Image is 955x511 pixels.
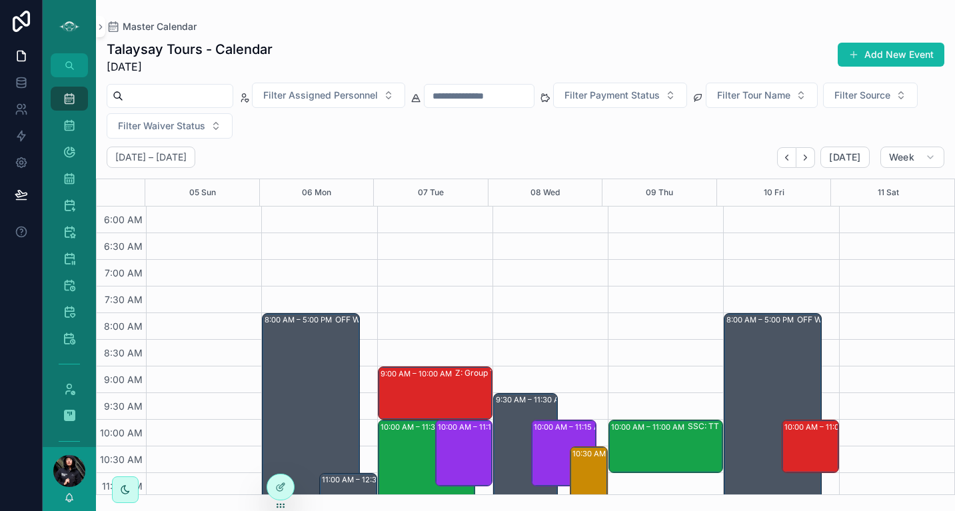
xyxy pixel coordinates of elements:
[101,320,146,332] span: 8:00 AM
[107,113,233,139] button: Select Button
[99,480,146,492] span: 11:00 AM
[572,447,650,460] div: 10:30 AM – 12:30 PM
[534,420,609,434] div: 10:00 AM – 11:15 AM
[252,83,405,108] button: Select Button
[782,420,838,472] div: 10:00 AM – 11:00 AM
[107,40,273,59] h1: Talaysay Tours - Calendar
[838,43,944,67] button: Add New Event
[764,179,784,206] button: 10 Fri
[118,119,205,133] span: Filter Waiver Status
[706,83,818,108] button: Select Button
[101,267,146,278] span: 7:00 AM
[609,420,722,472] div: 10:00 AM – 11:00 AMSSC: TT - PB Prov Park (2) [PERSON_NAME] & [PERSON_NAME], LTE:LA035972
[43,77,96,447] div: scrollable content
[189,179,216,206] button: 05 Sun
[880,147,944,168] button: Week
[438,420,513,434] div: 10:00 AM – 11:15 AM
[381,367,455,380] div: 9:00 AM – 10:00 AM
[797,314,839,325] div: OFF WORK
[777,147,796,168] button: Back
[436,420,492,486] div: 10:00 AM – 11:15 AM
[530,179,560,206] button: 08 Wed
[101,400,146,412] span: 9:30 AM
[107,59,273,75] span: [DATE]
[379,420,475,499] div: 10:00 AM – 11:30 AMVAN: TT - [PERSON_NAME] (10) [PERSON_NAME], TW:XTTZ-FXTV
[829,151,860,163] span: [DATE]
[101,241,146,252] span: 6:30 AM
[265,313,335,326] div: 8:00 AM – 5:00 PM
[101,294,146,305] span: 7:30 AM
[263,89,378,102] span: Filter Assigned Personnel
[889,151,914,163] span: Week
[97,427,146,438] span: 10:00 AM
[564,89,660,102] span: Filter Payment Status
[123,20,197,33] span: Master Calendar
[820,147,869,168] button: [DATE]
[101,347,146,358] span: 8:30 AM
[101,374,146,385] span: 9:00 AM
[97,454,146,465] span: 10:30 AM
[532,420,596,486] div: 10:00 AM – 11:15 AM
[322,473,398,486] div: 11:00 AM – 12:30 PM
[878,179,899,206] button: 11 Sat
[115,151,187,164] h2: [DATE] – [DATE]
[834,89,890,102] span: Filter Source
[688,421,798,432] div: SSC: TT - PB Prov Park (2) [PERSON_NAME] & [PERSON_NAME], LTE:LA035972
[726,313,797,326] div: 8:00 AM – 5:00 PM
[611,420,688,434] div: 10:00 AM – 11:00 AM
[496,393,569,406] div: 9:30 AM – 11:30 AM
[302,179,331,206] button: 06 Mon
[381,420,457,434] div: 10:00 AM – 11:30 AM
[646,179,673,206] button: 09 Thu
[455,368,566,378] div: Z: Group Tours (1) [PERSON_NAME], TW:WTRT-RHAD
[796,147,815,168] button: Next
[494,394,558,499] div: 9:30 AM – 11:30 AM
[335,314,377,325] div: OFF WORK
[823,83,918,108] button: Select Button
[717,89,790,102] span: Filter Tour Name
[107,20,197,33] a: Master Calendar
[379,367,492,419] div: 9:00 AM – 10:00 AMZ: Group Tours (1) [PERSON_NAME], TW:WTRT-RHAD
[101,214,146,225] span: 6:00 AM
[59,16,80,37] img: App logo
[418,179,444,206] button: 07 Tue
[784,420,861,434] div: 10:00 AM – 11:00 AM
[553,83,687,108] button: Select Button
